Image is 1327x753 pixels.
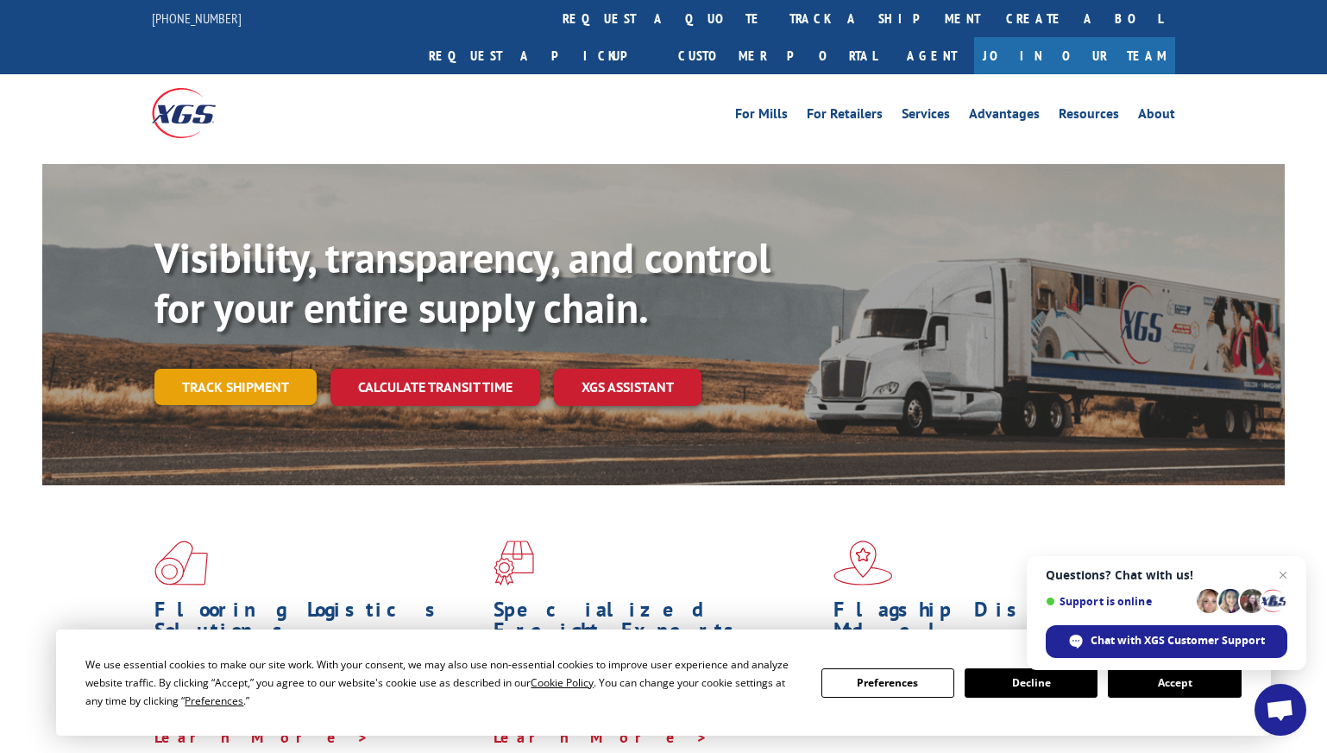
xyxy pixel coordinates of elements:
[821,668,954,698] button: Preferences
[965,668,1097,698] button: Decline
[494,541,534,585] img: xgs-icon-focused-on-flooring-red
[833,541,893,585] img: xgs-icon-flagship-distribution-model-red
[1046,595,1191,608] span: Support is online
[1046,568,1287,582] span: Questions? Chat with us!
[154,727,369,747] a: Learn More >
[807,107,883,126] a: For Retailers
[154,599,481,649] h1: Flooring Logistics Solutions
[56,630,1271,736] div: Cookie Consent Prompt
[902,107,950,126] a: Services
[531,675,594,690] span: Cookie Policy
[974,37,1175,74] a: Join Our Team
[154,231,770,334] b: Visibility, transparency, and control for your entire supply chain.
[833,599,1160,649] h1: Flagship Distribution Model
[890,37,974,74] a: Agent
[185,693,243,708] span: Preferences
[494,599,820,649] h1: Specialized Freight Experts
[1059,107,1119,126] a: Resources
[1091,633,1265,649] span: Chat with XGS Customer Support
[1046,625,1287,658] div: Chat with XGS Customer Support
[152,9,242,27] a: [PHONE_NUMBER]
[1138,107,1175,126] a: About
[85,655,800,710] div: We use essential cookies to make our site work. With your consent, we may also use non-essential ...
[1108,668,1241,698] button: Accept
[416,37,665,74] a: Request a pickup
[665,37,890,74] a: Customer Portal
[494,727,708,747] a: Learn More >
[1273,565,1293,585] span: Close chat
[154,541,208,585] img: xgs-icon-total-supply-chain-intelligence-red
[735,107,788,126] a: For Mills
[1255,684,1306,736] div: Open chat
[330,369,540,406] a: Calculate transit time
[554,369,701,406] a: XGS ASSISTANT
[154,369,317,405] a: Track shipment
[969,107,1040,126] a: Advantages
